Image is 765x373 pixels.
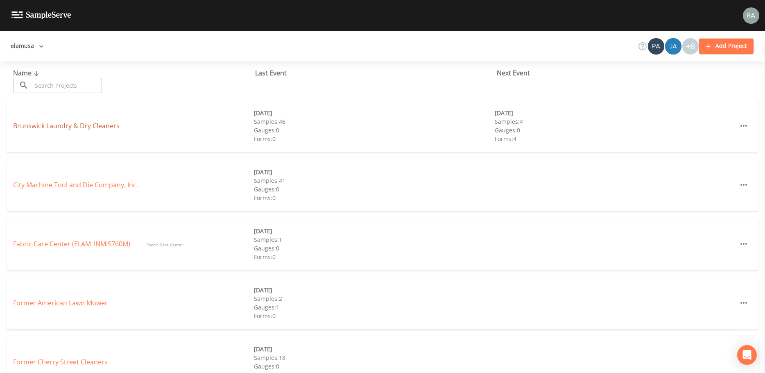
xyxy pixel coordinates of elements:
div: James Patrick Hogan [665,38,682,55]
div: Gauges: 0 [254,185,495,193]
div: Samples: 2 [254,294,495,303]
div: Patrick Caulfield [647,38,665,55]
div: [DATE] [254,286,495,294]
div: Samples: 18 [254,353,495,362]
div: [DATE] [254,168,495,176]
div: Next Event [497,68,739,78]
div: Gauges: 0 [254,244,495,252]
input: Search Projects [32,78,102,93]
div: Samples: 41 [254,176,495,185]
div: Gauges: 0 [254,362,495,371]
div: Last Event [255,68,497,78]
a: Former Cherry Street Cleaners [13,357,108,366]
div: Samples: 1 [254,235,495,244]
a: Brunswick Laundry & Dry Cleaners [13,121,120,130]
div: Samples: 46 [254,117,495,126]
div: [DATE] [254,345,495,353]
div: Forms: 0 [254,134,495,143]
div: Gauges: 0 [495,126,736,134]
div: Forms: 0 [254,312,495,320]
div: [DATE] [254,109,495,117]
span: Name [13,68,41,77]
div: Samples: 4 [495,117,736,126]
a: City Machine Tool and Die Company, Inc. [13,180,138,189]
img: logo [11,11,71,19]
div: Forms: 0 [254,193,495,202]
div: +8 [682,38,699,55]
a: Former American Lawn Mower [13,298,108,307]
a: Fabric Care Center (ELAM_INMI5760M) [13,239,130,248]
div: [DATE] [495,109,736,117]
div: Forms: 0 [254,252,495,261]
img: 642d39ac0e0127a36d8cdbc932160316 [648,38,664,55]
span: Fabric Care Center [147,242,183,248]
img: 7493944169e4cb9b715a099ebe515ac2 [743,7,759,24]
div: Forms: 4 [495,134,736,143]
div: Gauges: 1 [254,303,495,312]
button: Add Project [699,39,754,54]
img: de60428fbf029cf3ba8fe1992fc15c16 [665,38,681,55]
div: [DATE] [254,227,495,235]
div: Open Intercom Messenger [737,345,757,365]
div: Gauges: 0 [254,126,495,134]
button: elamusa [7,39,47,54]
